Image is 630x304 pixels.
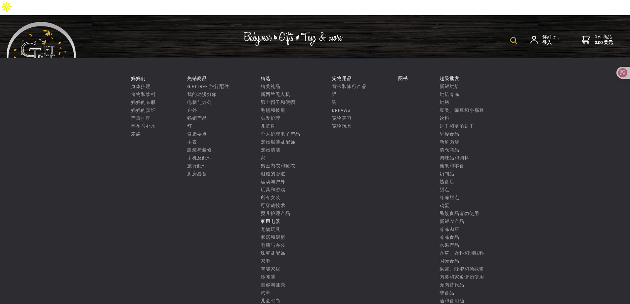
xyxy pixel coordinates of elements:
[187,91,217,97] font: 我的动漫灯箱
[440,179,454,185] a: 熟食店
[440,218,464,224] font: 新鲜农产品
[261,234,285,240] a: 家居和厨房
[131,75,146,81] font: 妈妈们
[261,155,266,161] font: 家
[440,91,459,97] font: 烘焙冷冻
[261,226,280,232] a: 宠物玩具
[187,155,212,161] a: 手机及配件
[261,75,271,81] a: 精选
[261,210,290,216] a: 婴儿护理产品
[261,115,280,121] a: 头发护理
[187,75,207,81] font: 热销商品
[332,83,367,89] a: 背带和旅行产品
[440,298,464,304] a: 油和食用油
[187,171,207,177] a: 厨房必备
[261,91,290,97] a: 新西兰无人机
[510,37,517,44] img: 产品搜索
[595,34,612,40] font: 0 件商品
[261,83,280,89] font: 精美礼品
[131,107,156,113] a: 妈妈的烹饪
[440,202,449,208] a: 鸡蛋
[261,195,280,200] a: 所有女装
[440,210,479,216] a: 民族食品请勿使用
[187,115,207,121] a: 畅销产品
[187,99,212,105] a: 电脑与办公
[261,202,285,208] a: 可穿戴技术
[261,290,271,296] a: 汽车
[440,147,459,153] a: 清仓商品
[332,75,352,81] font: 宠物用品
[332,91,337,97] a: 猫
[131,99,156,105] font: 妈妈的衣服
[440,155,469,161] font: 调味品和调料
[261,163,295,169] a: 男士内衣和睡衣
[440,187,449,193] a: 甜点
[187,123,192,129] font: 灯
[131,131,141,137] a: 麦袋
[440,258,459,264] a: 国际食品
[542,39,552,45] font: 登入
[440,83,459,89] font: 新鲜烘焙
[440,107,484,113] font: 豆类、豌豆和小扁豆
[131,83,151,89] font: 身体护理
[582,34,613,46] a: 0 件商品0.00 美元
[187,131,207,137] a: 健康要点
[187,163,207,169] a: 旅行配件
[131,115,151,121] a: 产后护理
[332,123,352,129] a: 宠物玩具
[440,171,454,177] a: 奶制品
[131,91,156,97] font: 食物和饮料
[261,107,285,113] font: 毛毯和披肩
[595,39,613,45] font: 0.00 美元
[187,139,197,145] a: 手表
[440,266,484,272] a: 果酱、蜂蜜和涂抹酱
[261,298,280,304] a: 儿童时尚
[440,115,449,121] a: 饮料
[440,163,464,169] a: 糖果和零食
[7,22,76,77] img: 婴儿用品 - 礼品 - 玩具等等...
[261,123,275,129] font: 儿童鞋
[261,242,285,248] a: 电脑与办公
[440,242,459,248] a: 水果产品
[187,107,197,113] a: 户外
[261,187,285,193] a: 玩具和游戏
[261,179,285,185] font: 运动与户外
[261,131,300,137] a: 个人护理电子产品
[440,195,459,200] a: 冷冻甜点
[398,75,408,81] font: 图书
[440,234,459,240] a: 冷冻食品
[332,115,352,121] font: 宠物美容
[440,290,454,296] font: 非食品
[261,171,285,177] a: 粗糙的管道
[261,99,295,105] font: 男士帽子和便帽
[440,131,459,137] font: 早餐食品
[440,123,474,129] a: 饼干和薄脆饼干
[261,147,280,153] font: 宠物清洁
[440,99,449,105] font: 烘烤
[332,107,351,113] font: DrPaws
[261,218,280,224] font: 家用电器
[440,139,459,145] font: 新鲜肉店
